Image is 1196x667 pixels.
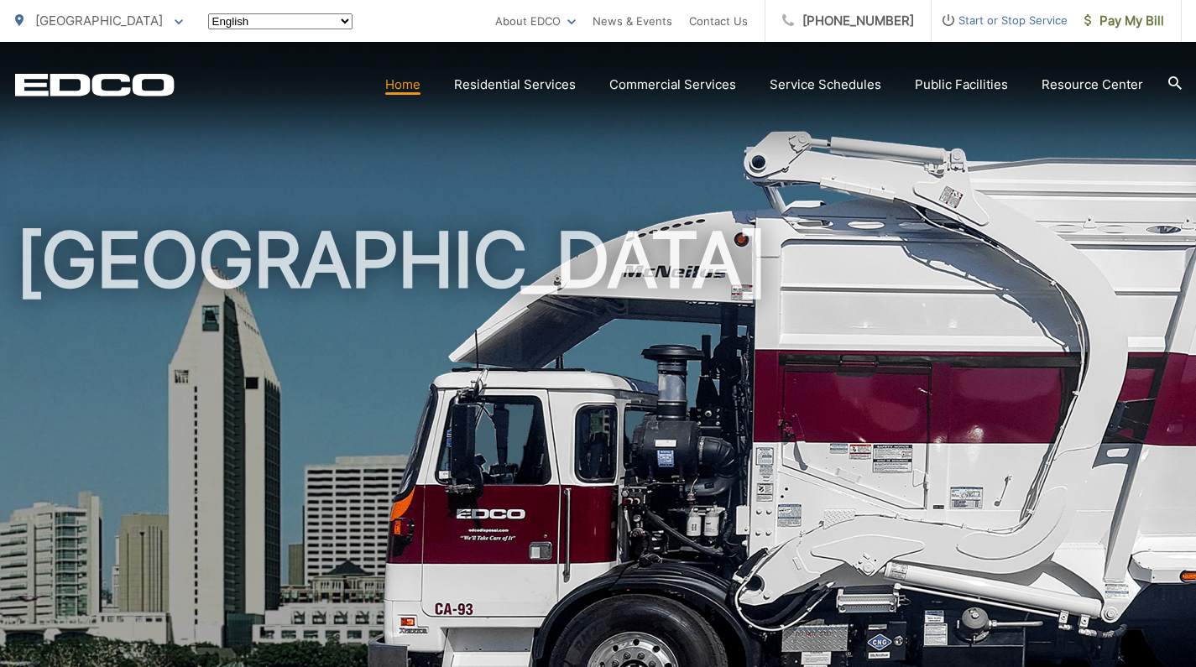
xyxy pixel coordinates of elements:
a: Resource Center [1042,75,1143,95]
a: Contact Us [689,11,748,31]
a: EDCD logo. Return to the homepage. [15,73,175,96]
a: News & Events [593,11,672,31]
a: Commercial Services [609,75,736,95]
a: Residential Services [454,75,576,95]
span: Pay My Bill [1084,11,1164,31]
a: Public Facilities [915,75,1008,95]
a: About EDCO [495,11,576,31]
a: Home [385,75,420,95]
span: [GEOGRAPHIC_DATA] [35,13,163,29]
select: Select a language [208,13,353,29]
a: Service Schedules [770,75,881,95]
